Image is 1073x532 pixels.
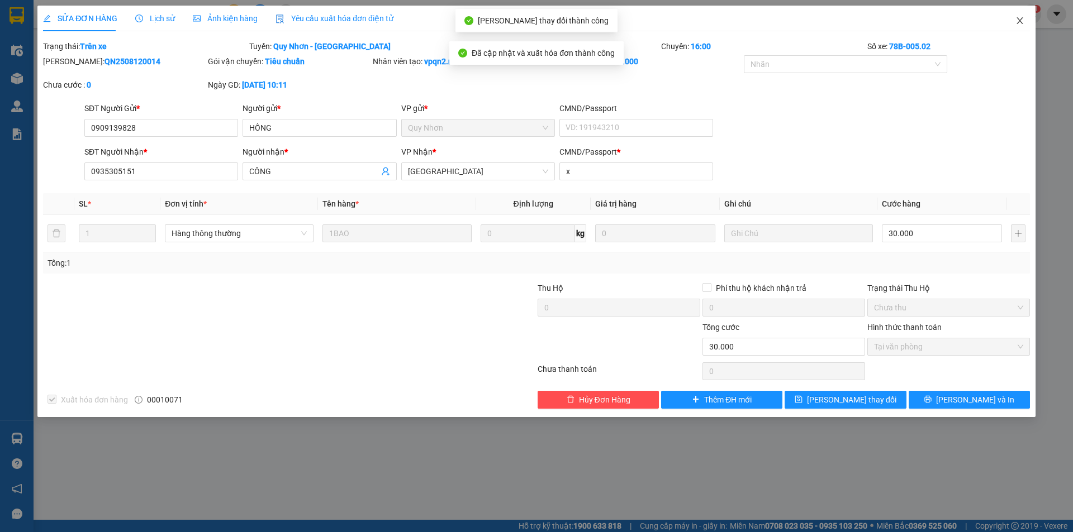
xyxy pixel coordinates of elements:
span: Tổng cước [702,323,739,332]
b: vpqn2.mocthao [424,57,479,66]
span: Thêm ĐH mới [704,394,752,406]
span: printer [924,395,932,404]
span: check-circle [464,16,473,25]
div: Trạng thái: [42,40,248,52]
span: edit [43,15,51,22]
span: Xuất hóa đơn hàng [56,394,132,406]
span: SỬA ĐƠN HÀNG [43,14,117,23]
div: Tuyến: [248,40,454,52]
div: Trạng thái Thu Hộ [867,282,1030,294]
button: printer[PERSON_NAME] và In [909,391,1030,409]
img: icon [276,15,284,23]
span: VP Nhận [401,147,433,156]
button: save[PERSON_NAME] thay đổi [785,391,906,409]
div: Người gửi [243,102,396,114]
span: Yêu cầu xuất hóa đơn điện tử [276,14,393,23]
b: Trên xe [80,42,107,51]
span: Tuy Hòa [408,163,548,180]
span: Ảnh kiện hàng [193,14,258,23]
span: Lịch sử [135,14,175,23]
div: Chưa thanh toán [536,363,701,382]
span: save [795,395,803,404]
label: Hình thức thanh toán [867,323,942,332]
input: 0 [595,224,715,242]
span: Hủy Đơn Hàng [579,394,630,406]
th: Ghi chú [720,193,877,215]
span: user-add [381,167,390,176]
span: 00010071 [147,394,183,406]
span: [PERSON_NAME] thay đổi thành công [478,16,609,25]
button: delete [48,224,65,242]
div: Tổng: 1 [48,257,414,269]
span: Chưa thu [874,299,1023,316]
span: Giá trị hàng [595,199,637,208]
span: [PERSON_NAME] thay đổi [807,394,896,406]
span: Định lượng [514,199,553,208]
b: 0 [87,80,91,89]
input: VD: Bàn, Ghế [322,224,471,242]
div: Nhân viên tạo: [373,55,577,68]
span: [PERSON_NAME] và In [936,394,1014,406]
span: picture [193,15,201,22]
span: Phí thu hộ khách nhận trả [711,282,811,294]
span: kg [575,224,586,242]
input: Ghi Chú [724,224,873,242]
div: CMND/Passport [559,102,713,114]
span: Hàng thông thường [172,225,307,242]
button: deleteHủy Đơn Hàng [538,391,659,409]
b: [DATE] 10:11 [242,80,287,89]
div: Chưa cước : [43,79,206,91]
button: Close [1004,6,1036,37]
span: Đơn vị tính [165,199,207,208]
div: Gói vận chuyển: [208,55,371,68]
span: check-circle [458,49,467,57]
div: [PERSON_NAME]: [43,55,206,68]
span: clock-circle [135,15,143,22]
b: 78B-005.02 [889,42,930,51]
span: SL [79,199,88,208]
b: 16:00 [691,42,711,51]
span: Tại văn phòng [874,338,1023,355]
span: close [1015,16,1024,25]
div: Người nhận [243,146,396,158]
span: Đã cập nhật và xuất hóa đơn thành công [472,49,615,57]
div: VP gửi [401,102,555,114]
div: CMND/Passport [559,146,713,158]
button: plus [1011,224,1025,242]
span: delete [567,395,575,404]
div: Số xe: [866,40,1031,52]
div: Ngày: [454,40,661,52]
button: plusThêm ĐH mới [661,391,782,409]
span: info-circle [135,396,143,404]
b: Quy Nhơn - [GEOGRAPHIC_DATA] [273,42,391,51]
span: Cước hàng [882,199,920,208]
div: Ngày GD: [208,79,371,91]
span: Tên hàng [322,199,359,208]
div: SĐT Người Gửi [84,102,238,114]
div: SĐT Người Nhận [84,146,238,158]
span: Thu Hộ [538,284,563,293]
div: Cước rồi : [579,55,742,68]
div: Chuyến: [660,40,866,52]
span: plus [692,395,700,404]
span: Quy Nhơn [408,119,548,136]
b: 30.000 [614,57,638,66]
b: QN2508120014 [105,57,160,66]
b: Tiêu chuẩn [265,57,305,66]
